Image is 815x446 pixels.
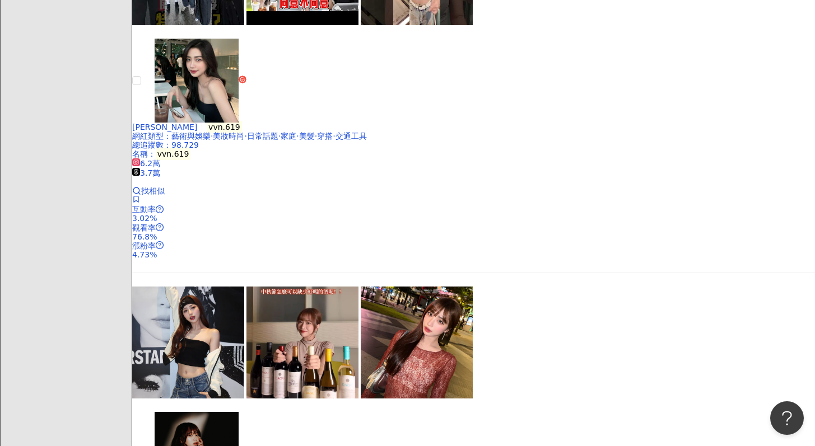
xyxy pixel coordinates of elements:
[156,223,164,231] span: question-circle
[315,132,317,140] span: ·
[132,148,190,160] span: 名稱 ：
[132,123,197,132] span: [PERSON_NAME]
[244,132,246,140] span: ·
[296,132,299,140] span: ·
[317,132,333,140] span: 穿搭
[281,132,296,140] span: 家庭
[132,232,815,241] div: 76.8%
[333,132,335,140] span: ·
[156,241,164,249] span: question-circle
[336,132,367,140] span: 交通工具
[207,121,241,133] mark: vvn.619
[156,205,164,213] span: question-circle
[132,132,815,140] div: 網紅類型 ：
[132,250,815,259] div: 4.73%
[770,401,804,435] iframe: Help Scout Beacon - Open
[141,186,165,195] span: 找相似
[361,287,473,398] img: post-image
[132,168,160,177] span: 3.7萬
[247,132,278,140] span: 日常話題
[132,140,815,149] div: 總追蹤數 ： 98,729
[132,241,156,250] span: 漲粉率
[155,39,239,123] img: KOL Avatar
[132,205,156,214] span: 互動率
[156,148,190,160] mark: vvn.619
[132,214,815,223] div: 3.02%
[132,287,244,398] img: post-image
[132,159,160,168] span: 6.2萬
[132,39,815,398] a: KOL Avatar[PERSON_NAME]vvn.619網紅類型：藝術與娛樂·美妝時尚·日常話題·家庭·美髮·穿搭·交通工具總追蹤數：98,729名稱：vvn.6196.2萬3.7萬找相似互...
[211,132,213,140] span: ·
[299,132,315,140] span: 美髮
[132,186,165,195] a: 找相似
[213,132,244,140] span: 美妝時尚
[278,132,281,140] span: ·
[132,223,156,232] span: 觀看率
[171,132,211,140] span: 藝術與娛樂
[246,287,358,398] img: post-image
